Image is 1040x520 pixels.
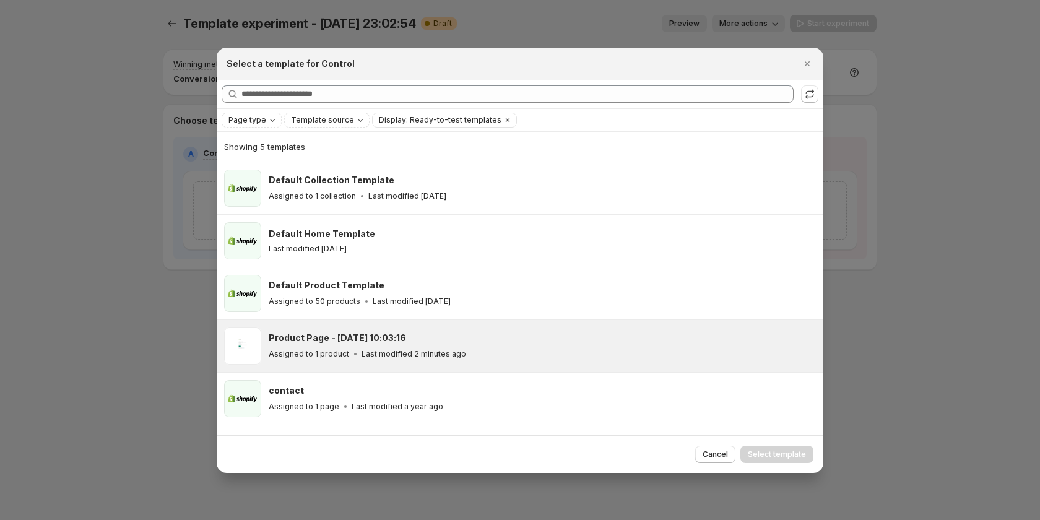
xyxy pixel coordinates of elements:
p: Last modified [DATE] [269,244,347,254]
img: Default Collection Template [224,170,261,207]
span: Display: Ready-to-test templates [379,115,501,125]
button: Page type [222,113,281,127]
span: Template source [291,115,354,125]
p: Last modified [DATE] [373,297,451,306]
img: Default Home Template [224,222,261,259]
span: Cancel [703,449,728,459]
h3: Default Product Template [269,279,384,292]
button: Template source [285,113,369,127]
button: Display: Ready-to-test templates [373,113,501,127]
p: Assigned to 1 product [269,349,349,359]
h3: Product Page - [DATE] 10:03:16 [269,332,406,344]
span: Page type [228,115,266,125]
h2: Select a template for Control [227,58,355,70]
button: Clear [501,113,514,127]
h3: Default Home Template [269,228,375,240]
p: Last modified 2 minutes ago [362,349,466,359]
button: Close [799,55,816,72]
p: Assigned to 50 products [269,297,360,306]
img: contact [224,380,261,417]
p: Assigned to 1 page [269,402,339,412]
p: Assigned to 1 collection [269,191,356,201]
button: Cancel [695,446,735,463]
h3: contact [269,384,304,397]
p: Last modified [DATE] [368,191,446,201]
img: Default Product Template [224,275,261,312]
h3: Default Collection Template [269,174,394,186]
p: Last modified a year ago [352,402,443,412]
span: Showing 5 templates [224,142,305,152]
